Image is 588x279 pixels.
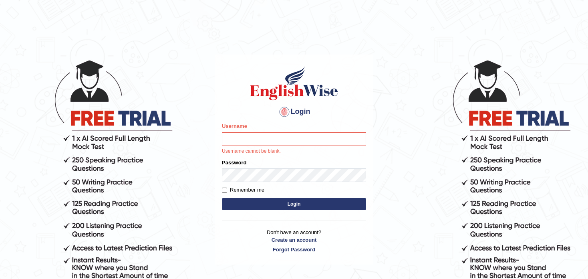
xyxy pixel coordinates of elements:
[222,198,366,210] button: Login
[222,159,246,166] label: Password
[248,65,340,101] img: Logo of English Wise sign in for intelligent practice with AI
[222,246,366,253] a: Forgot Password
[222,188,227,193] input: Remember me
[222,236,366,244] a: Create an account
[222,148,366,155] p: Username cannot be blank.
[222,105,366,118] h4: Login
[222,228,366,253] p: Don't have an account?
[222,186,264,194] label: Remember me
[222,122,247,130] label: Username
